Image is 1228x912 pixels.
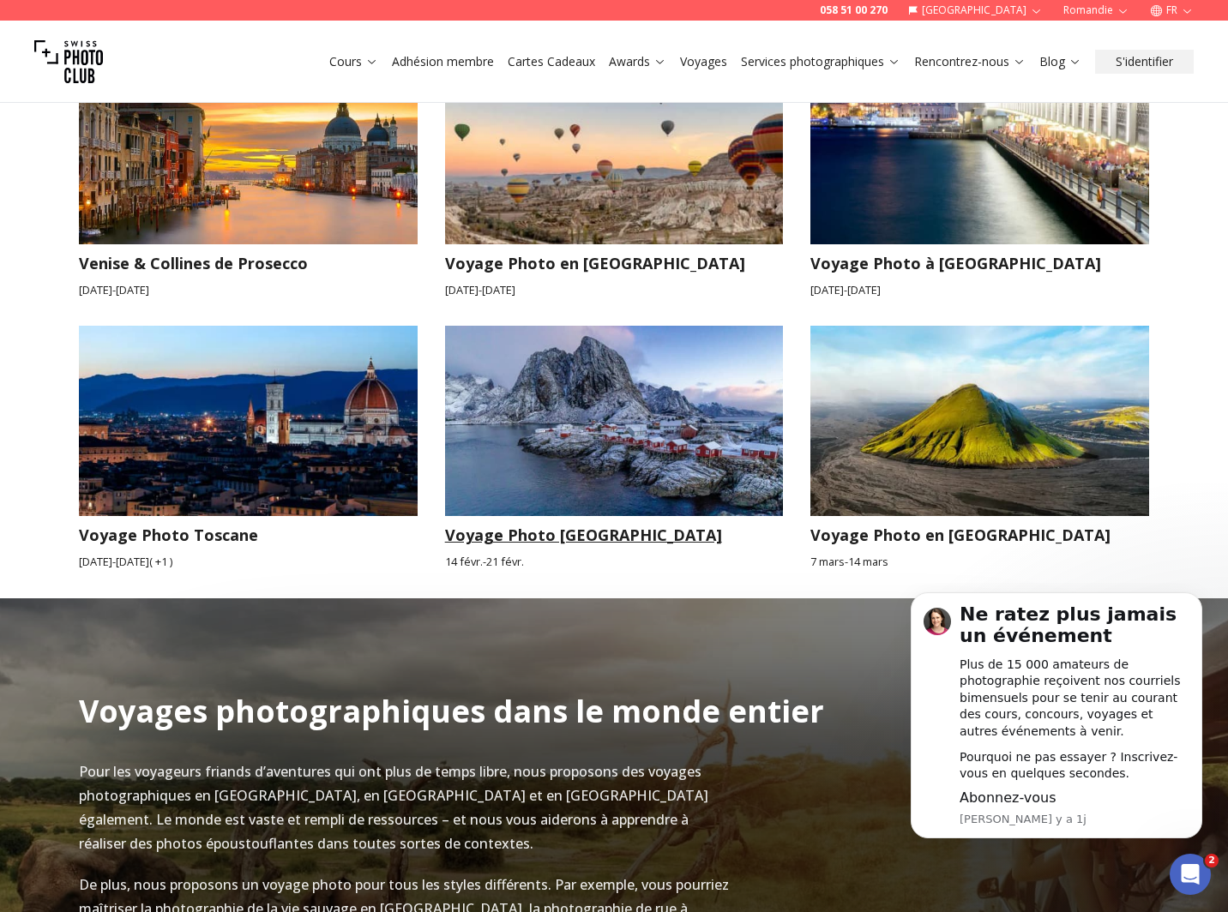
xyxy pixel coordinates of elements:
[79,251,418,275] h3: Venise & Collines de Prosecco
[62,316,434,525] img: Voyage Photo Toscane
[79,282,418,298] small: [DATE] - [DATE]
[79,523,418,547] h3: Voyage Photo Toscane
[680,53,727,70] a: Voyages
[445,326,784,516] img: Voyage Photo Îles Lofoten
[79,694,824,729] h2: Voyages photographiques dans le monde entier
[445,554,784,570] small: 14 févr. - 21 févr.
[810,54,1149,298] a: Voyage Photo à IstanbulVoyage Photo à [GEOGRAPHIC_DATA][DATE]-[DATE]
[79,759,737,855] p: Pour les voyageurs friands d’aventures qui ont plus de temps libre, nous proposons des voyages ph...
[508,53,595,70] a: Cartes Cadeaux
[609,53,666,70] a: Awards
[501,50,602,74] button: Cartes Cadeaux
[810,282,1149,298] small: [DATE] - [DATE]
[1205,854,1219,867] span: 2
[794,45,1166,254] img: Voyage Photo à Istanbul
[79,326,418,570] a: Voyage Photo ToscaneVoyage Photo Toscane[DATE]-[DATE]( +1 )
[907,50,1032,74] button: Rencontrez-nous
[794,316,1166,525] img: Voyage Photo en Islande
[1170,854,1211,895] iframe: Intercom live chat
[810,326,1149,570] a: Voyage Photo en IslandeVoyage Photo en [GEOGRAPHIC_DATA]7 mars-14 mars
[820,3,888,17] a: 058 51 00 270
[445,523,784,547] h3: Voyage Photo [GEOGRAPHIC_DATA]
[62,45,434,254] img: Venise & Collines de Prosecco
[673,50,734,74] button: Voyages
[885,583,1228,866] iframe: Intercom notifications message
[914,53,1026,70] a: Rencontrez-nous
[79,54,418,298] a: Venise & Collines de ProseccoVenise & Collines de Prosecco[DATE]-[DATE]
[810,554,1149,570] small: 7 mars - 14 mars
[392,53,494,70] a: Adhésion membre
[741,53,900,70] a: Services photographiques
[1039,53,1081,70] a: Blog
[1095,50,1194,74] button: S'identifier
[428,45,800,254] img: Voyage Photo en Cappadoce
[445,326,784,570] a: Voyage Photo Îles LofotenVoyage Photo [GEOGRAPHIC_DATA]14 févr.-21 févr.
[602,50,673,74] button: Awards
[734,50,907,74] button: Services photographiques
[810,523,1149,547] h3: Voyage Photo en [GEOGRAPHIC_DATA]
[34,27,103,96] img: Swiss photo club
[385,50,501,74] button: Adhésion membre
[445,54,784,298] a: Voyage Photo en CappadoceVoyage Photo en [GEOGRAPHIC_DATA][DATE]-[DATE]
[445,282,784,298] small: [DATE] - [DATE]
[810,251,1149,275] h3: Voyage Photo à [GEOGRAPHIC_DATA]
[322,50,385,74] button: Cours
[1032,50,1088,74] button: Blog
[445,251,784,275] h3: Voyage Photo en [GEOGRAPHIC_DATA]
[79,554,418,570] small: [DATE] - [DATE] ( + 1 )
[329,53,378,70] a: Cours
